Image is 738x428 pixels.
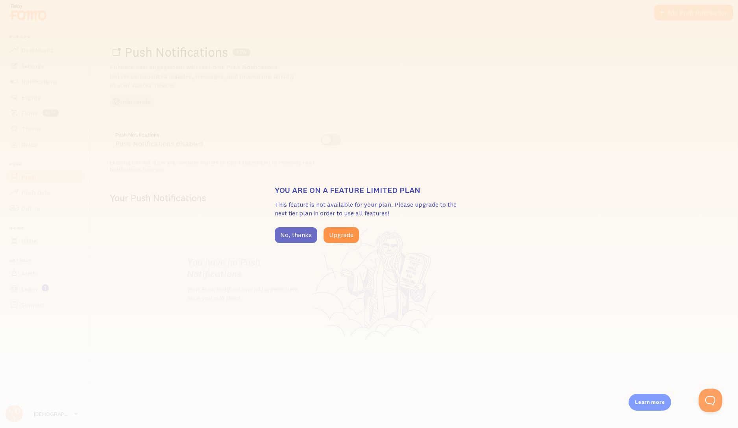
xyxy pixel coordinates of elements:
[629,394,671,411] div: Learn more
[275,227,317,243] button: No, thanks
[275,200,464,218] p: This feature is not available for your plan. Please upgrade to the next tier plan in order to use...
[324,227,359,243] button: Upgrade
[635,398,665,406] p: Learn more
[699,389,722,412] iframe: Help Scout Beacon - Open
[275,185,464,195] h3: You are on a feature limited plan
